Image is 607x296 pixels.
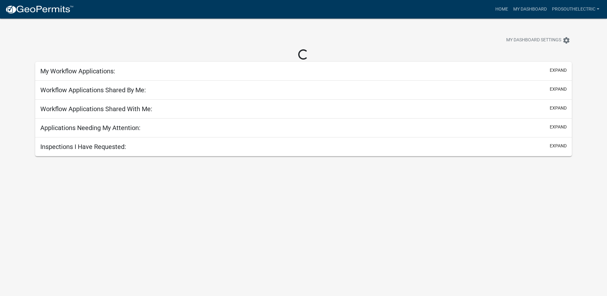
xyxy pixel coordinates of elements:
span: My Dashboard Settings [506,37,561,44]
h5: Applications Needing My Attention: [40,124,140,132]
button: expand [550,105,567,111]
button: expand [550,67,567,74]
h5: Inspections I Have Requested: [40,143,126,151]
h5: Workflow Applications Shared By Me: [40,86,146,94]
a: Home [493,3,511,15]
a: Prosouthelectric [549,3,602,15]
button: expand [550,86,567,93]
h5: Workflow Applications Shared With Me: [40,105,152,113]
button: expand [550,143,567,149]
button: expand [550,124,567,130]
button: My Dashboard Settingssettings [501,34,575,46]
i: settings [563,37,570,44]
h5: My Workflow Applications: [40,67,115,75]
a: My Dashboard [511,3,549,15]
